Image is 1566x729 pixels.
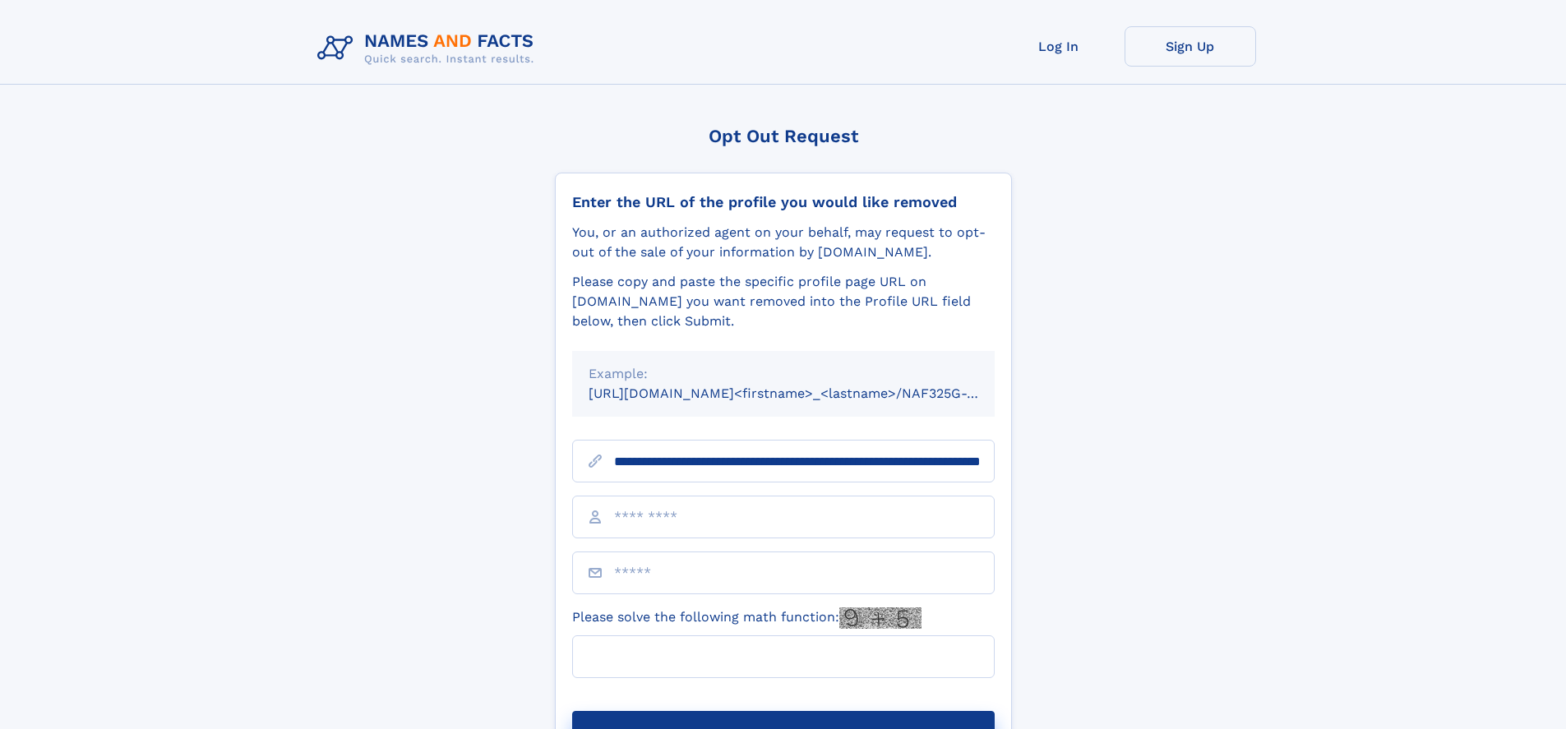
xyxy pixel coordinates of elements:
[572,607,922,629] label: Please solve the following math function:
[572,193,995,211] div: Enter the URL of the profile you would like removed
[589,385,1026,401] small: [URL][DOMAIN_NAME]<firstname>_<lastname>/NAF325G-xxxxxxxx
[993,26,1125,67] a: Log In
[311,26,547,71] img: Logo Names and Facts
[572,272,995,331] div: Please copy and paste the specific profile page URL on [DOMAIN_NAME] you want removed into the Pr...
[1125,26,1256,67] a: Sign Up
[589,364,978,384] div: Example:
[572,223,995,262] div: You, or an authorized agent on your behalf, may request to opt-out of the sale of your informatio...
[555,126,1012,146] div: Opt Out Request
